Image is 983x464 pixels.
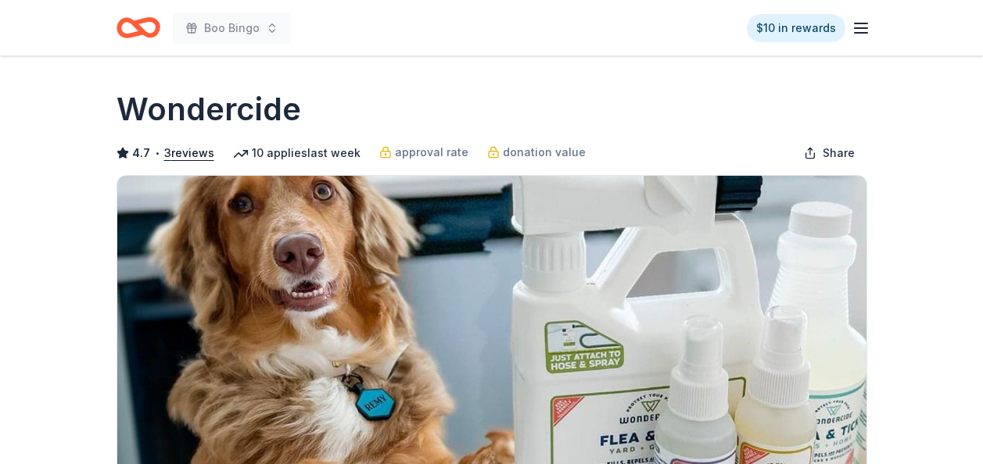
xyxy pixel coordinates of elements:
span: Boo Bingo [204,19,260,37]
button: Boo Bingo [173,12,291,44]
span: 4.7 [132,144,150,162]
span: Share [823,144,855,162]
span: donation value [503,143,586,162]
div: 10 applies last week [233,144,361,162]
a: $10 in rewards [747,14,845,42]
a: approval rate [379,143,468,162]
button: 3reviews [164,144,214,162]
span: approval rate [395,143,468,162]
span: • [154,147,160,159]
a: Home [117,9,160,46]
h1: Wondercide [117,87,301,131]
a: donation value [487,143,586,162]
button: Share [791,137,867,169]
